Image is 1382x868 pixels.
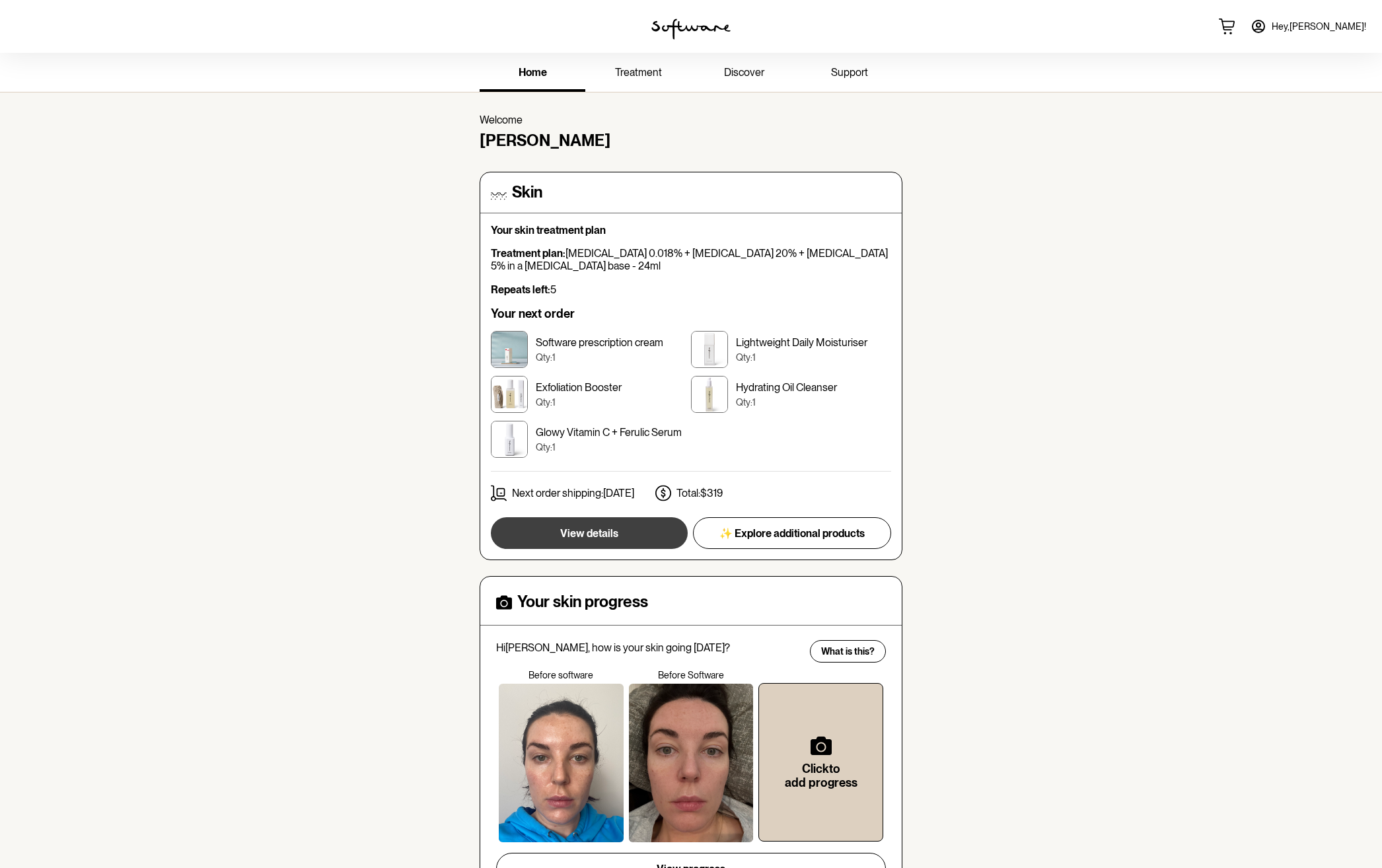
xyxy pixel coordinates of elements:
a: discover [691,55,797,92]
span: treatment [615,66,662,79]
p: Qty: 1 [536,442,682,453]
img: clx11jss800073b6d3dch2chi.png [491,421,528,458]
a: Hey,[PERSON_NAME]! [1243,11,1374,42]
p: Hydrating Oil Cleanser [736,381,837,394]
p: [MEDICAL_DATA] 0.018% + [MEDICAL_DATA] 20% + [MEDICAL_DATA] 5% in a [MEDICAL_DATA] base - 24ml [491,247,891,272]
strong: Treatment plan: [491,247,565,260]
p: Glowy Vitamin C + Ferulic Serum [536,426,682,439]
h4: Your skin progress [517,593,648,612]
p: Qty: 1 [736,397,837,408]
p: Hi [PERSON_NAME] , how is your skin going [DATE]? [496,641,801,654]
a: treatment [585,55,691,92]
p: Your skin treatment plan [491,224,891,236]
p: Before software [496,670,626,681]
p: Next order shipping: [DATE] [512,487,634,499]
h4: [PERSON_NAME] [480,131,902,151]
span: Hey, [PERSON_NAME] ! [1272,21,1366,32]
button: View details [491,517,688,549]
img: clx11w2j6000n3b6dre1x4m6i.png [691,331,728,368]
button: ✨ Explore additional products [693,517,891,549]
h6: Click to add progress [780,762,861,790]
a: home [480,55,585,92]
span: discover [724,66,764,79]
p: Software prescription cream [536,336,663,349]
p: Lightweight Daily Moisturiser [736,336,867,349]
strong: Repeats left: [491,283,550,296]
p: Qty: 1 [536,352,663,363]
img: cktujw8de00003e5xr50tsoyf.jpg [491,331,528,368]
img: clx11r723000f3b6dbcumtc1w.png [691,376,728,413]
p: Total: $319 [676,487,723,499]
a: support [797,55,902,92]
span: support [831,66,868,79]
p: Exfoliation Booster [536,381,622,394]
p: Before Software [626,670,756,681]
img: clx12d2sm00153b6dfff3bjsg.png [491,376,528,413]
span: What is this? [821,646,875,657]
h6: Your next order [491,307,891,321]
p: Qty: 1 [536,397,622,408]
p: Welcome [480,114,902,126]
p: 5 [491,283,891,296]
span: ✨ Explore additional products [719,527,865,540]
h4: Skin [512,183,542,202]
img: software logo [651,18,731,40]
button: What is this? [810,640,886,663]
span: View details [560,527,618,540]
span: home [519,66,547,79]
p: Qty: 1 [736,352,867,363]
